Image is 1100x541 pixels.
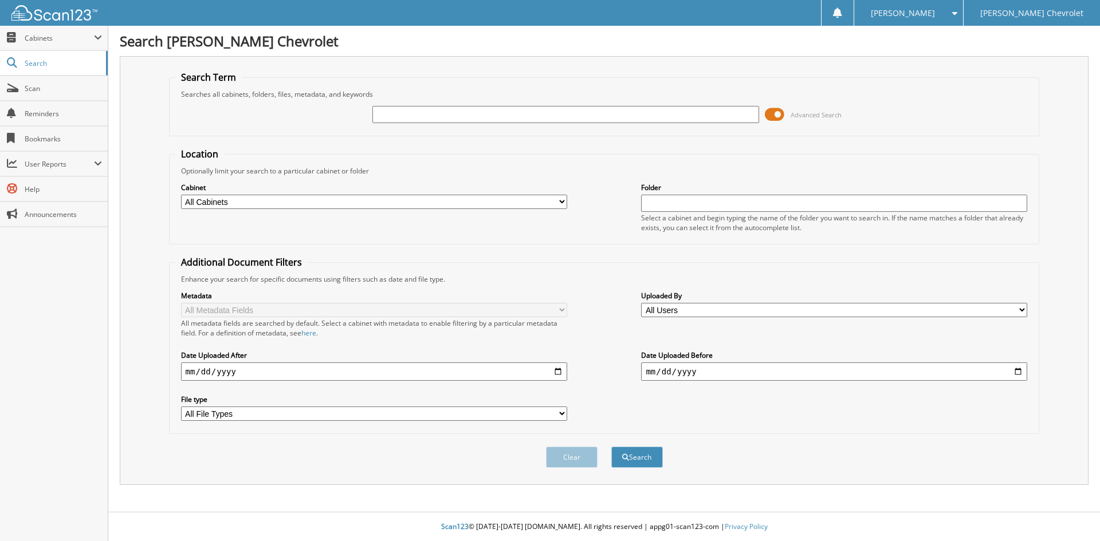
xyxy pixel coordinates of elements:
[25,84,102,93] span: Scan
[175,71,242,84] legend: Search Term
[25,210,102,219] span: Announcements
[441,522,469,531] span: Scan123
[725,522,768,531] a: Privacy Policy
[25,58,100,68] span: Search
[108,513,1100,541] div: © [DATE]-[DATE] [DOMAIN_NAME]. All rights reserved | appg01-scan123-com |
[175,274,1034,284] div: Enhance your search for specific documents using filters such as date and file type.
[181,183,567,192] label: Cabinet
[181,362,567,381] input: start
[25,33,94,43] span: Cabinets
[120,31,1089,50] h1: Search [PERSON_NAME] Chevrolet
[11,5,97,21] img: scan123-logo-white.svg
[611,447,663,468] button: Search
[25,109,102,119] span: Reminders
[181,318,567,338] div: All metadata fields are searched by default. Select a cabinet with metadata to enable filtering b...
[641,183,1027,192] label: Folder
[25,134,102,144] span: Bookmarks
[641,350,1027,360] label: Date Uploaded Before
[546,447,598,468] button: Clear
[181,350,567,360] label: Date Uploaded After
[175,89,1034,99] div: Searches all cabinets, folders, files, metadata, and keywords
[175,166,1034,176] div: Optionally limit your search to a particular cabinet or folder
[791,110,842,119] span: Advanced Search
[181,394,567,404] label: File type
[175,148,224,160] legend: Location
[25,184,102,194] span: Help
[641,291,1027,301] label: Uploaded By
[641,213,1027,232] div: Select a cabinet and begin typing the name of the folder you want to search in. If the name match...
[181,291,567,301] label: Metadata
[301,328,316,338] a: here
[641,362,1027,381] input: end
[871,10,935,17] span: [PERSON_NAME]
[980,10,1083,17] span: [PERSON_NAME] Chevrolet
[25,159,94,169] span: User Reports
[175,256,308,268] legend: Additional Document Filters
